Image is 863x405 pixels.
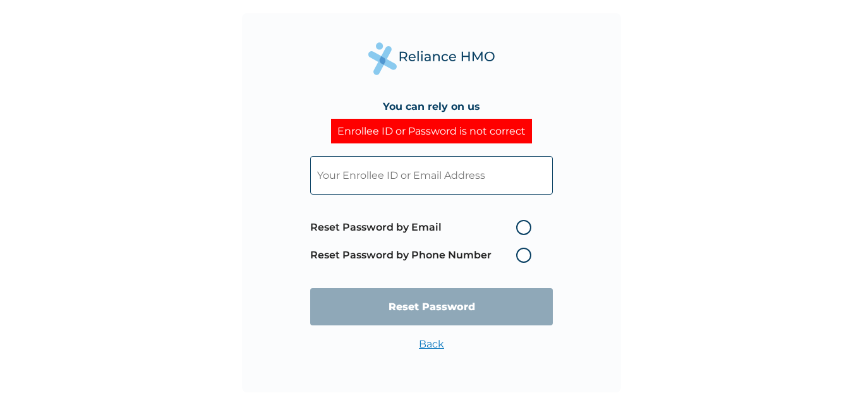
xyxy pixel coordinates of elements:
a: Back [419,338,444,350]
span: Password reset method [310,214,538,269]
label: Reset Password by Email [310,220,538,235]
div: Enrollee ID or Password is not correct [331,119,532,143]
input: Reset Password [310,288,553,325]
input: Your Enrollee ID or Email Address [310,156,553,195]
img: Reliance Health's Logo [368,42,495,75]
label: Reset Password by Phone Number [310,248,538,263]
h4: You can rely on us [383,100,480,112]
